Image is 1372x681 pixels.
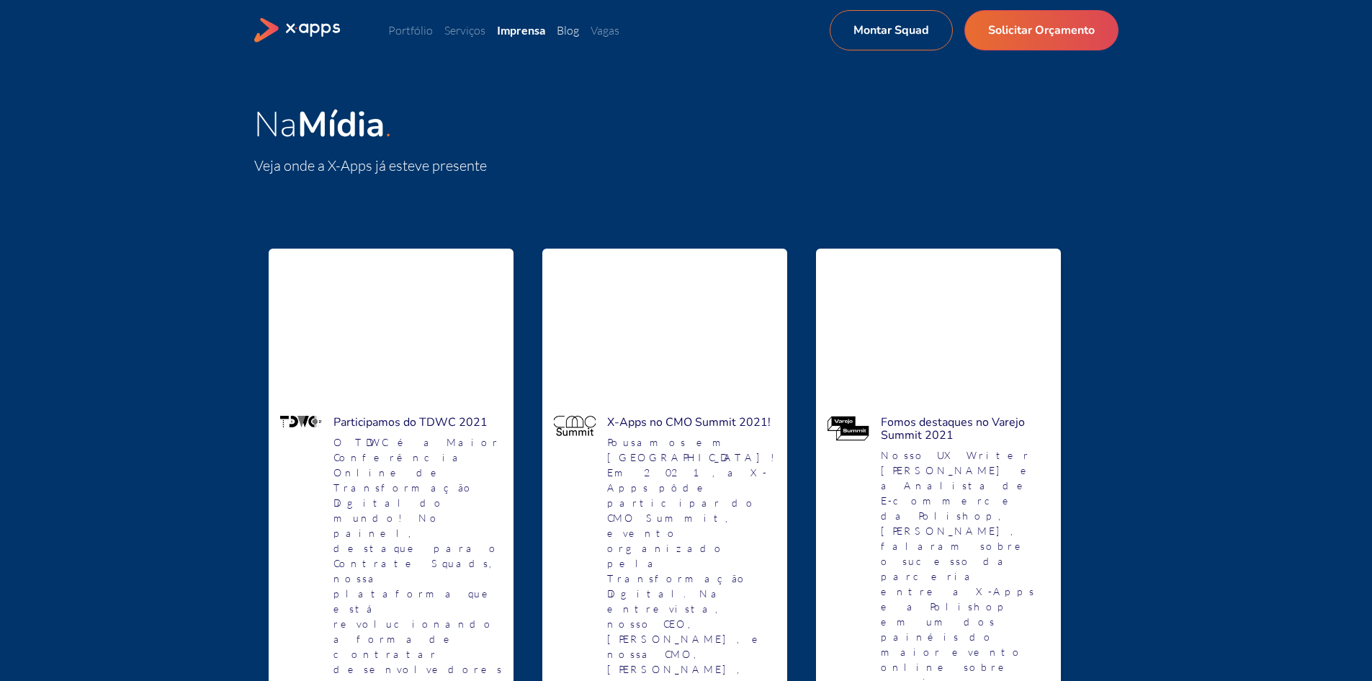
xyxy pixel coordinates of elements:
[254,156,487,174] span: Veja onde a X-Apps já esteve presente
[607,416,776,429] h4: X-Apps no CMO Summit 2021!
[828,260,1049,404] iframe: YouTube video player
[591,23,619,37] a: Vagas
[254,101,385,148] span: Na
[881,416,1049,442] h4: Fomos destaques no Varejo Summit 2021
[830,10,953,50] a: Montar Squad
[297,101,385,148] strong: Mídia
[557,23,579,37] a: Blog
[444,23,485,37] a: Serviços
[388,23,433,37] a: Portfólio
[554,260,776,404] iframe: YouTube video player
[280,260,502,404] iframe: YouTube video player
[333,416,502,429] h4: Participamos do TDWC 2021
[497,23,545,37] a: Imprensa
[964,10,1118,50] a: Solicitar Orçamento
